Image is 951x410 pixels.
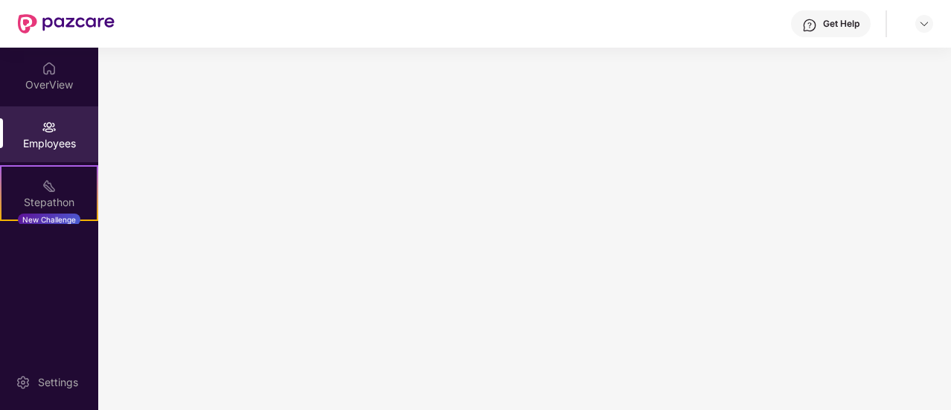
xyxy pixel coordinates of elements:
[42,179,57,193] img: svg+xml;base64,PHN2ZyB4bWxucz0iaHR0cDovL3d3dy53My5vcmcvMjAwMC9zdmciIHdpZHRoPSIyMSIgaGVpZ2h0PSIyMC...
[918,18,930,30] img: svg+xml;base64,PHN2ZyBpZD0iRHJvcGRvd24tMzJ4MzIiIHhtbG5zPSJodHRwOi8vd3d3LnczLm9yZy8yMDAwL3N2ZyIgd2...
[18,214,80,225] div: New Challenge
[802,18,817,33] img: svg+xml;base64,PHN2ZyBpZD0iSGVscC0zMngzMiIgeG1sbnM9Imh0dHA6Ly93d3cudzMub3JnLzIwMDAvc3ZnIiB3aWR0aD...
[823,18,859,30] div: Get Help
[42,61,57,76] img: svg+xml;base64,PHN2ZyBpZD0iSG9tZSIgeG1sbnM9Imh0dHA6Ly93d3cudzMub3JnLzIwMDAvc3ZnIiB3aWR0aD0iMjAiIG...
[33,375,83,390] div: Settings
[16,375,31,390] img: svg+xml;base64,PHN2ZyBpZD0iU2V0dGluZy0yMHgyMCIgeG1sbnM9Imh0dHA6Ly93d3cudzMub3JnLzIwMDAvc3ZnIiB3aW...
[42,120,57,135] img: svg+xml;base64,PHN2ZyBpZD0iRW1wbG95ZWVzIiB4bWxucz0iaHR0cDovL3d3dy53My5vcmcvMjAwMC9zdmciIHdpZHRoPS...
[1,195,97,210] div: Stepathon
[18,14,115,33] img: New Pazcare Logo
